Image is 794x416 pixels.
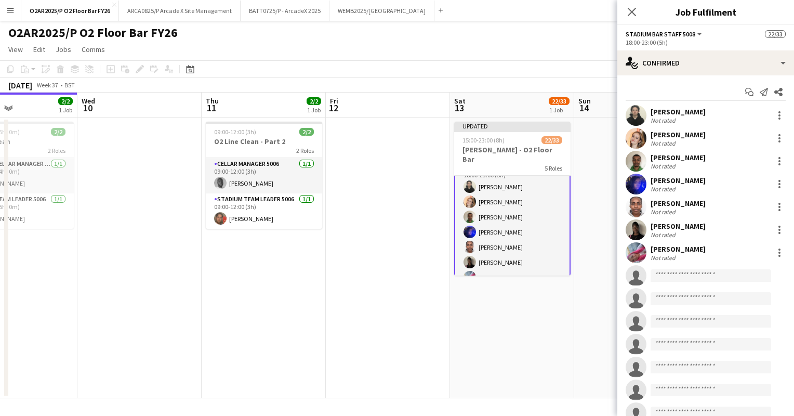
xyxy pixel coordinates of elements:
div: Updated [454,122,571,130]
div: Not rated [651,231,678,239]
h3: [PERSON_NAME] - O2 Floor Bar [454,145,571,164]
div: BST [64,81,75,89]
div: Not rated [651,162,678,170]
div: Not rated [651,208,678,216]
button: BATT0725/P - ArcadeX 2025 [241,1,329,21]
h3: O2 Line Clean - Part 2 [206,137,322,146]
span: Wed [82,96,95,106]
div: 1 Job [307,106,321,114]
div: [PERSON_NAME] [651,199,706,208]
app-job-card: Updated15:00-23:00 (8h)22/33[PERSON_NAME] - O2 Floor Bar5 Roles[PERSON_NAME][PERSON_NAME][PERSON_... [454,122,571,276]
span: Sun [578,96,591,106]
div: 18:00-23:00 (5h) [626,38,786,46]
span: 09:00-12:00 (3h) [214,128,256,136]
div: Not rated [651,185,678,193]
app-card-role: Stadium Team Leader 50061/109:00-12:00 (3h)[PERSON_NAME] [206,193,322,229]
div: [PERSON_NAME] [651,130,706,139]
span: 2/2 [58,97,73,105]
div: Confirmed [617,50,794,75]
div: 1 Job [59,106,72,114]
span: Jobs [56,45,71,54]
span: 22/33 [549,97,570,105]
span: 10 [80,102,95,114]
a: Jobs [51,43,75,56]
app-job-card: 09:00-12:00 (3h)2/2O2 Line Clean - Part 22 RolesCellar Manager 50061/109:00-12:00 (3h)[PERSON_NAM... [206,122,322,229]
span: Comms [82,45,105,54]
span: 22/33 [765,30,786,38]
div: [PERSON_NAME] [651,107,706,116]
span: 2 Roles [296,147,314,154]
div: [PERSON_NAME] [651,244,706,254]
span: 11 [204,102,219,114]
a: Comms [77,43,109,56]
div: [PERSON_NAME] [651,222,706,231]
div: [PERSON_NAME] [651,153,706,162]
div: [DATE] [8,80,32,90]
h3: Job Fulfilment [617,5,794,19]
span: Stadium Bar Staff 5008 [626,30,695,38]
span: Fri [330,96,338,106]
button: WEMB2025/[GEOGRAPHIC_DATA] [329,1,434,21]
span: 14 [577,102,591,114]
span: 2/2 [307,97,321,105]
span: Edit [33,45,45,54]
span: 2/2 [51,128,65,136]
span: 5 Roles [545,164,562,172]
span: 22/33 [541,136,562,144]
span: 2 Roles [48,147,65,154]
button: ARCA0825/P Arcade X Site Management [119,1,241,21]
button: Stadium Bar Staff 5008 [626,30,704,38]
span: View [8,45,23,54]
span: 13 [453,102,466,114]
span: 15:00-23:00 (8h) [462,136,505,144]
span: 2/2 [299,128,314,136]
a: Edit [29,43,49,56]
app-card-role: Cellar Manager 50061/109:00-12:00 (3h)[PERSON_NAME] [206,158,322,193]
span: Sat [454,96,466,106]
button: O2AR2025/P O2 Floor Bar FY26 [21,1,119,21]
h1: O2AR2025/P O2 Floor Bar FY26 [8,25,178,41]
div: 1 Job [549,106,569,114]
a: View [4,43,27,56]
span: Thu [206,96,219,106]
span: 12 [328,102,338,114]
div: Not rated [651,139,678,147]
div: [PERSON_NAME] [651,176,706,185]
div: Not rated [651,254,678,262]
span: Week 37 [34,81,60,89]
div: Not rated [651,116,678,124]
